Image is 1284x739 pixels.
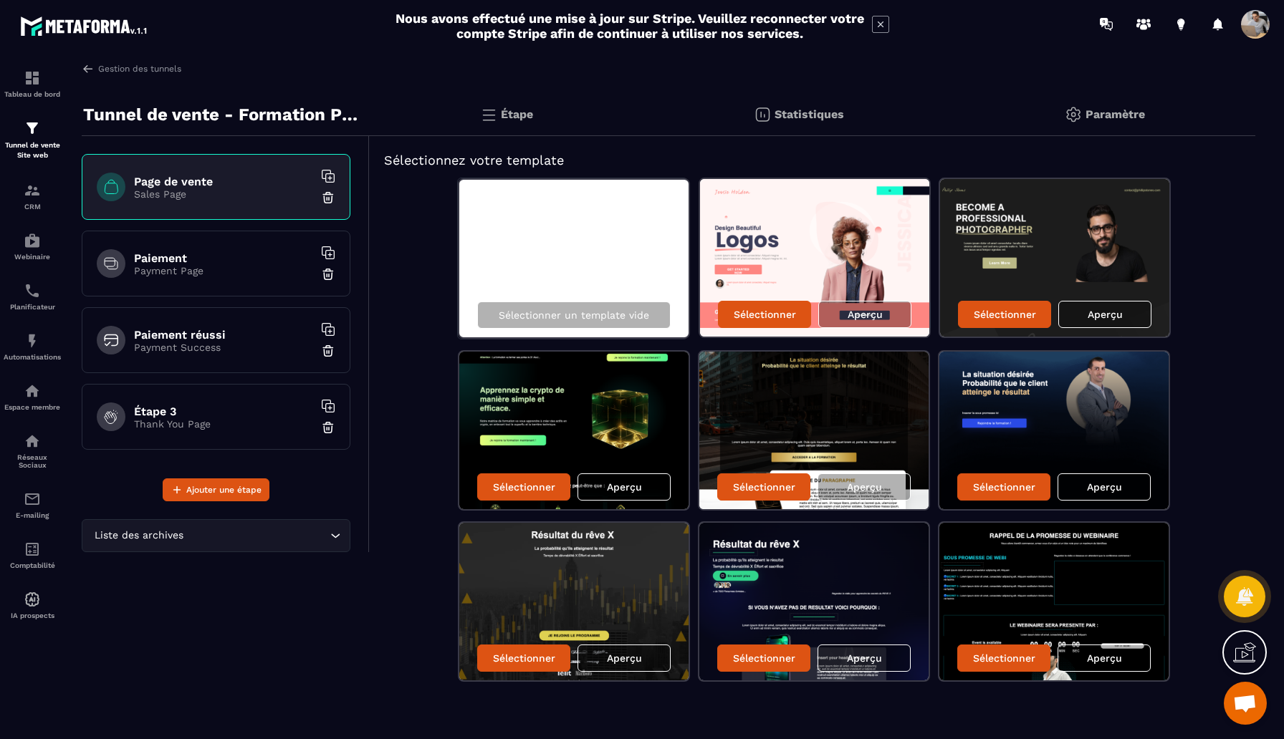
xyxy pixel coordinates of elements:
img: logo [20,13,149,39]
h6: Page de vente [134,175,313,188]
img: trash [321,344,335,358]
input: Search for option [186,528,327,544]
p: Planificateur [4,303,61,311]
img: accountant [24,541,41,558]
p: Espace membre [4,403,61,411]
a: social-networksocial-networkRéseaux Sociaux [4,422,61,480]
p: Sélectionner [973,652,1035,664]
img: automations [24,232,41,249]
img: image [459,523,689,680]
p: IA prospects [4,612,61,619]
p: Sélectionner [493,652,555,664]
a: formationformationTableau de bord [4,59,61,109]
p: E-mailing [4,511,61,519]
p: Comptabilité [4,561,61,569]
button: Ajouter une étape [163,478,269,501]
a: schedulerschedulerPlanificateur [4,271,61,322]
p: Payment Success [134,342,313,353]
p: Paramètre [1086,107,1145,121]
img: formation [24,69,41,87]
img: social-network [24,433,41,450]
p: Aperçu [847,652,882,664]
p: Aperçu [848,309,883,320]
p: Réseaux Sociaux [4,453,61,469]
img: automations [24,382,41,400]
h5: Sélectionnez votre template [384,150,1241,170]
p: Sélectionner [733,481,795,493]
img: trash [321,420,335,435]
p: Statistiques [775,107,844,121]
img: image [699,523,929,680]
img: image [700,179,929,337]
img: trash [321,190,335,205]
img: image [939,523,1169,680]
img: bars.0d591741.svg [480,106,497,123]
img: image [939,352,1169,509]
span: Liste des archives [91,528,186,544]
a: formationformationCRM [4,171,61,221]
img: email [24,491,41,508]
img: automations [24,591,41,608]
p: Tunnel de vente - Formation PERTE DE POIDS [83,100,359,129]
img: formation [24,182,41,199]
img: image [459,352,689,509]
p: Sélectionner [733,652,795,664]
img: arrow [82,62,95,75]
p: Sélectionner [973,481,1035,493]
p: Tableau de bord [4,90,61,98]
a: automationsautomationsEspace membre [4,372,61,422]
p: Aperçu [847,481,882,493]
p: Thank You Page [134,418,313,430]
p: Sélectionner [734,309,796,320]
h6: Paiement réussi [134,328,313,342]
img: scheduler [24,282,41,299]
p: Sales Page [134,188,313,200]
img: formation [24,120,41,137]
a: accountantaccountantComptabilité [4,530,61,580]
p: Tunnel de vente Site web [4,140,61,160]
img: image [940,179,1169,337]
h2: Nous avons effectué une mise à jour sur Stripe. Veuillez reconnecter votre compte Stripe afin de ... [395,11,865,41]
p: Aperçu [1088,309,1123,320]
div: Search for option [82,519,350,552]
img: stats.20deebd0.svg [754,106,771,123]
a: automationsautomationsAutomatisations [4,322,61,372]
p: Aperçu [1087,481,1122,493]
p: Étape [501,107,533,121]
p: Aperçu [607,652,642,664]
p: Payment Page [134,265,313,276]
a: Gestion des tunnels [82,62,181,75]
a: emailemailE-mailing [4,480,61,530]
a: automationsautomationsWebinaire [4,221,61,271]
div: Ouvrir le chat [1224,682,1267,725]
p: Sélectionner un template vide [499,309,649,321]
img: setting-gr.5f69749f.svg [1065,106,1082,123]
p: Aperçu [1087,652,1122,664]
p: Automatisations [4,353,61,361]
p: Aperçu [607,481,642,493]
h6: Étape 3 [134,405,313,418]
span: Ajouter une étape [186,483,262,497]
img: image [699,352,929,509]
h6: Paiement [134,251,313,265]
p: Sélectionner [974,309,1036,320]
a: formationformationTunnel de vente Site web [4,109,61,171]
p: Sélectionner [493,481,555,493]
p: Webinaire [4,253,61,261]
img: automations [24,332,41,349]
img: trash [321,267,335,281]
p: CRM [4,203,61,211]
